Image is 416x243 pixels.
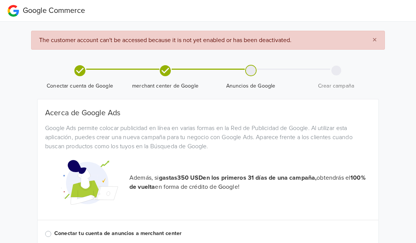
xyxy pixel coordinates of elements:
span: The customer account can't be accessed because it is not yet enabled or has been deactivated. [39,36,292,44]
span: Crear campaña [296,82,376,90]
strong: gastas 350 USD en los primeros 31 días de una campaña, [159,174,317,182]
label: Conectar tu cuenta de anuncios a merchant center [54,229,371,238]
div: Google Ads permite colocar publicidad en línea en varias formas en la Red de Publicidad de Google... [39,124,377,151]
span: merchant center de Google [126,82,205,90]
span: Conectar cuenta de Google [40,82,120,90]
h5: Acerca de Google Ads [45,108,371,118]
img: Google Promotional Codes [61,154,118,211]
p: Además, si obtendrás el en forma de crédito de Google! [129,173,371,191]
span: Google Commerce [23,6,85,15]
button: Close [365,31,384,49]
span: Anuncios de Google [211,82,290,90]
span: × [372,34,377,45]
